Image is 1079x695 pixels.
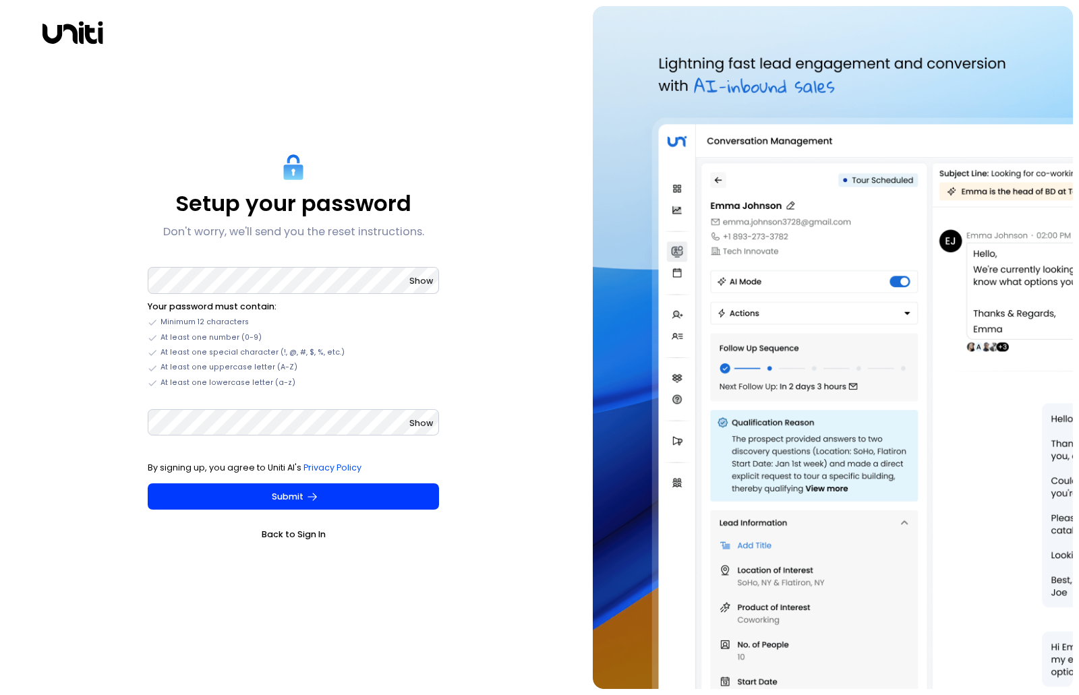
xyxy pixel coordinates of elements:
[593,6,1073,689] img: auth-hero.png
[161,347,345,358] span: At least one special character (!, @, #, $, %, etc.)
[303,462,361,473] a: Privacy Policy
[175,190,411,217] p: Setup your password
[161,317,249,328] span: Minimum 12 characters
[161,362,297,373] span: At least one uppercase letter (A-Z)
[409,275,433,286] span: Show
[148,528,439,541] a: Back to Sign In
[163,224,424,240] p: Don't worry, we'll send you the reset instructions.
[148,461,439,475] p: By signing up, you agree to Uniti AI's
[409,274,433,288] button: Show
[161,332,262,343] span: At least one number (0-9)
[148,483,439,510] button: Submit
[409,417,433,429] span: Show
[409,417,433,430] button: Show
[161,377,295,388] span: At least one lowercase letter (a-z)
[148,300,439,313] li: Your password must contain:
